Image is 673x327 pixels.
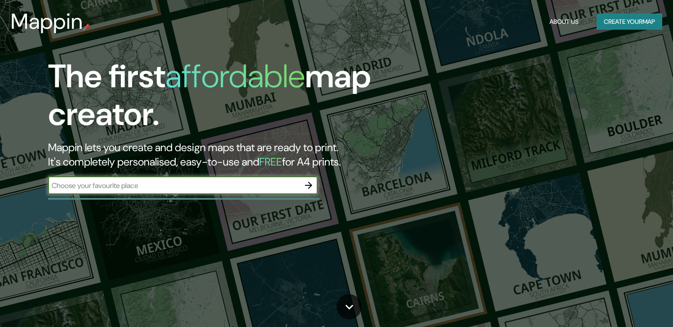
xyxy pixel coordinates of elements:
iframe: Help widget launcher [593,292,663,317]
h2: Mappin lets you create and design maps that are ready to print. It's completely personalised, eas... [48,140,385,169]
input: Choose your favourite place [48,180,300,191]
img: mappin-pin [83,23,90,31]
button: About Us [546,13,582,30]
button: Create yourmap [597,13,662,30]
h3: Mappin [11,9,83,34]
h1: The first map creator. [48,58,385,140]
h5: FREE [259,155,282,169]
h1: affordable [165,55,305,97]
